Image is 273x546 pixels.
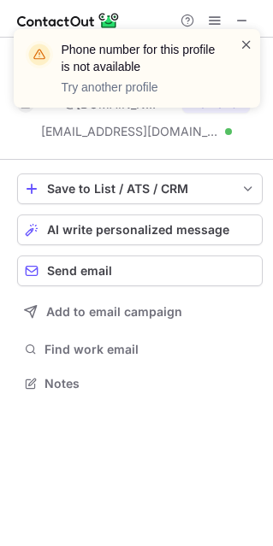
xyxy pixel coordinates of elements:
img: ContactOut v5.3.10 [17,10,120,31]
img: warning [26,41,53,68]
p: Try another profile [62,79,219,96]
header: Phone number for this profile is not available [62,41,219,75]
button: Send email [17,255,263,286]
button: save-profile-one-click [17,173,263,204]
span: AI write personalized message [47,223,229,237]
span: Find work email [45,342,256,357]
span: Send email [47,264,112,278]
button: AI write personalized message [17,214,263,245]
div: Save to List / ATS / CRM [47,182,233,196]
button: Find work email [17,338,263,361]
span: Notes [45,376,256,391]
button: Add to email campaign [17,296,263,327]
button: Notes [17,372,263,396]
span: Add to email campaign [46,305,182,319]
